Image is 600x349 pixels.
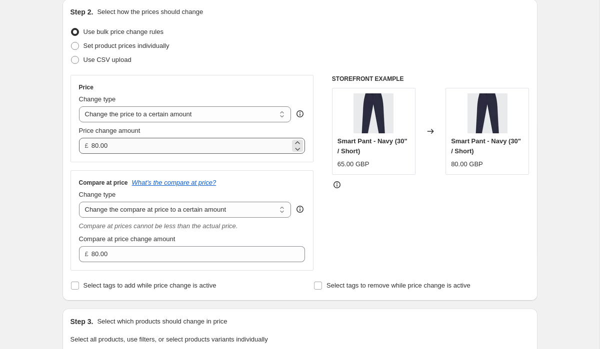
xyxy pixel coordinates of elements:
[79,222,238,230] i: Compare at prices cannot be less than the actual price.
[79,179,128,187] h3: Compare at price
[70,317,93,327] h2: Step 3.
[70,7,93,17] h2: Step 2.
[79,83,93,91] h3: Price
[97,317,227,327] p: Select which products should change in price
[79,235,175,243] span: Compare at price change amount
[70,336,268,343] span: Select all products, use filters, or select products variants individually
[79,127,140,134] span: Price change amount
[295,109,305,119] div: help
[337,159,369,169] div: 65.00 GBP
[83,56,131,63] span: Use CSV upload
[332,75,529,83] h6: STOREFRONT EXAMPLE
[451,159,483,169] div: 80.00 GBP
[83,42,169,49] span: Set product prices individually
[83,28,163,35] span: Use bulk price change rules
[97,7,203,17] p: Select how the prices should change
[337,137,407,155] span: Smart Pant - Navy (30" / Short)
[451,137,521,155] span: Smart Pant - Navy (30" / Short)
[79,191,116,198] span: Change type
[91,138,290,154] input: 80.00
[132,179,216,186] button: What's the compare at price?
[85,142,88,149] span: £
[353,93,393,133] img: 5391536119683_1-min_80x.jpg
[326,282,470,289] span: Select tags to remove while price change is active
[91,246,290,262] input: 80.00
[467,93,507,133] img: 5391536119683_1-min_80x.jpg
[83,282,216,289] span: Select tags to add while price change is active
[85,250,88,258] span: £
[295,204,305,214] div: help
[79,95,116,103] span: Change type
